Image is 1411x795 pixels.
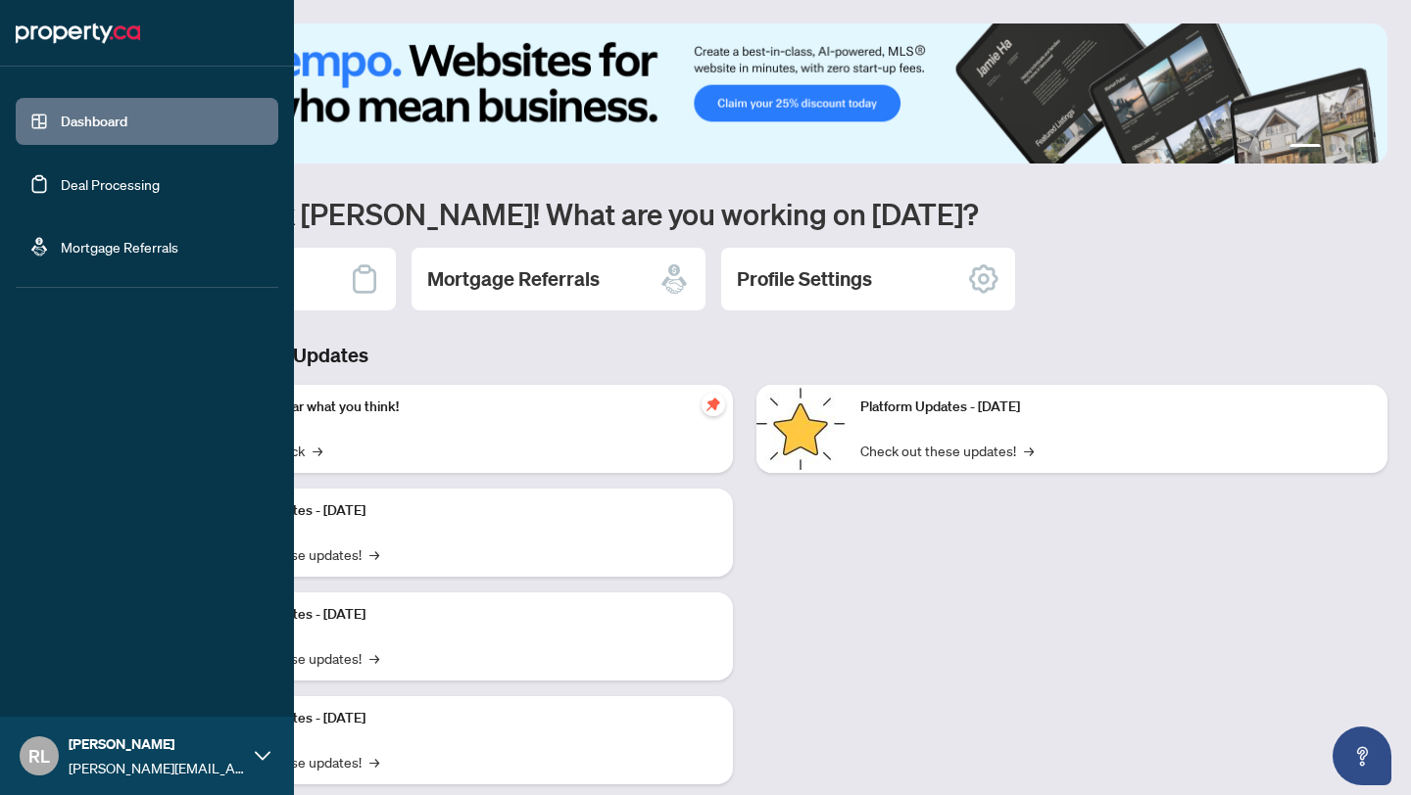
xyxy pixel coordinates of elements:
span: [PERSON_NAME] [69,733,245,755]
p: We want to hear what you think! [206,397,717,418]
span: → [369,751,379,772]
button: 4 [1360,144,1368,152]
span: → [1024,440,1034,461]
h1: Welcome back [PERSON_NAME]! What are you working on [DATE]? [102,195,1387,232]
a: Check out these updates!→ [860,440,1034,461]
button: Open asap [1333,726,1391,785]
button: 2 [1329,144,1337,152]
a: Dashboard [61,113,127,130]
img: Platform Updates - June 23, 2025 [756,385,845,473]
span: → [369,647,379,669]
h2: Mortgage Referrals [427,265,600,293]
span: pushpin [702,393,725,416]
p: Platform Updates - [DATE] [206,708,717,729]
span: RL [28,742,50,770]
a: Deal Processing [61,175,160,193]
button: 3 [1344,144,1352,152]
p: Platform Updates - [DATE] [206,500,717,522]
a: Mortgage Referrals [61,238,178,256]
p: Platform Updates - [DATE] [206,604,717,626]
img: logo [16,18,140,49]
h2: Profile Settings [737,265,872,293]
span: [PERSON_NAME][EMAIL_ADDRESS][DOMAIN_NAME] [69,757,245,778]
span: → [369,543,379,565]
span: → [313,440,322,461]
h3: Brokerage & Industry Updates [102,342,1387,369]
button: 1 [1289,144,1321,152]
p: Platform Updates - [DATE] [860,397,1372,418]
img: Slide 0 [102,23,1387,164]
